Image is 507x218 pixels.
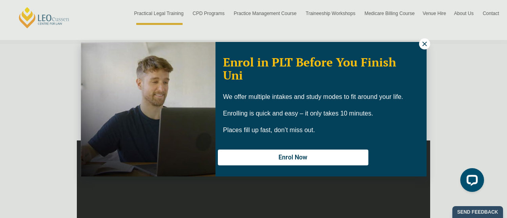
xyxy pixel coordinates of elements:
[223,93,403,100] span: We offer multiple intakes and study modes to fit around your life.
[454,165,487,198] iframe: LiveChat chat widget
[223,110,373,117] span: Enrolling is quick and easy – it only takes 10 minutes.
[223,54,396,83] span: Enrol in PLT Before You Finish Uni
[223,127,315,133] span: Places fill up fast, don’t miss out.
[419,38,430,49] button: Close
[218,150,368,165] button: Enrol Now
[81,42,215,176] img: Woman in yellow blouse holding folders looking to the right and smiling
